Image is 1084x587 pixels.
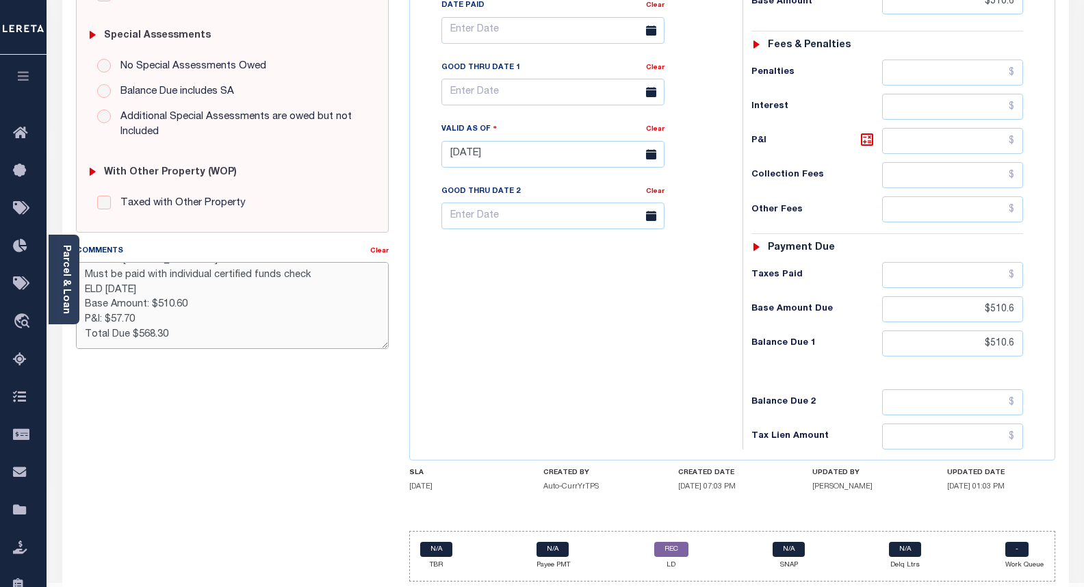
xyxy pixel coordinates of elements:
[441,62,520,74] label: Good Thru Date 1
[104,167,237,179] h6: with Other Property (WOP)
[947,482,1055,491] h5: [DATE] 01:03 PM
[882,128,1022,154] input: $
[537,542,569,557] a: N/A
[768,242,835,254] h6: Payment due
[76,246,123,257] label: Comments
[751,270,883,281] h6: Taxes Paid
[882,196,1022,222] input: $
[114,109,367,140] label: Additional Special Assessments are owed but not Included
[882,162,1022,188] input: $
[773,560,805,571] p: SNAP
[13,313,35,331] i: travel_explore
[882,423,1022,449] input: $
[409,483,433,491] span: [DATE]
[61,245,70,314] a: Parcel & Loan
[1005,542,1029,557] a: -
[441,79,664,105] input: Enter Date
[751,131,883,151] h6: P&I
[889,542,921,557] a: N/A
[543,482,651,491] h5: Auto-CurrYrTPS
[773,542,805,557] a: N/A
[646,126,664,133] a: Clear
[646,188,664,195] a: Clear
[441,141,664,168] input: Enter Date
[678,482,786,491] h5: [DATE] 07:03 PM
[370,248,389,255] a: Clear
[947,469,1055,477] h4: UPDATED DATE
[751,397,883,408] h6: Balance Due 2
[768,40,851,51] h6: Fees & Penalties
[751,338,883,349] h6: Balance Due 1
[114,84,234,100] label: Balance Due includes SA
[751,101,883,112] h6: Interest
[1005,560,1044,571] p: Work Queue
[882,330,1022,356] input: $
[678,469,786,477] h4: CREATED DATE
[751,304,883,315] h6: Base Amount Due
[751,67,883,78] h6: Penalties
[812,482,920,491] h5: [PERSON_NAME]
[114,196,246,211] label: Taxed with Other Property
[646,64,664,71] a: Clear
[751,205,883,216] h6: Other Fees
[441,203,664,229] input: Enter Date
[654,560,688,571] p: LD
[882,60,1022,86] input: $
[543,469,651,477] h4: CREATED BY
[882,389,1022,415] input: $
[420,560,452,571] p: TBR
[882,262,1022,288] input: $
[646,2,664,9] a: Clear
[114,59,266,75] label: No Special Assessments Owed
[889,560,921,571] p: Delq Ltrs
[751,170,883,181] h6: Collection Fees
[441,17,664,44] input: Enter Date
[882,296,1022,322] input: $
[420,542,452,557] a: N/A
[104,30,211,42] h6: Special Assessments
[441,122,498,135] label: Valid as Of
[751,431,883,442] h6: Tax Lien Amount
[409,469,517,477] h4: SLA
[537,560,570,571] p: Payee PMT
[654,542,688,557] a: REC
[882,94,1022,120] input: $
[812,469,920,477] h4: UPDATED BY
[441,186,520,198] label: Good Thru Date 2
